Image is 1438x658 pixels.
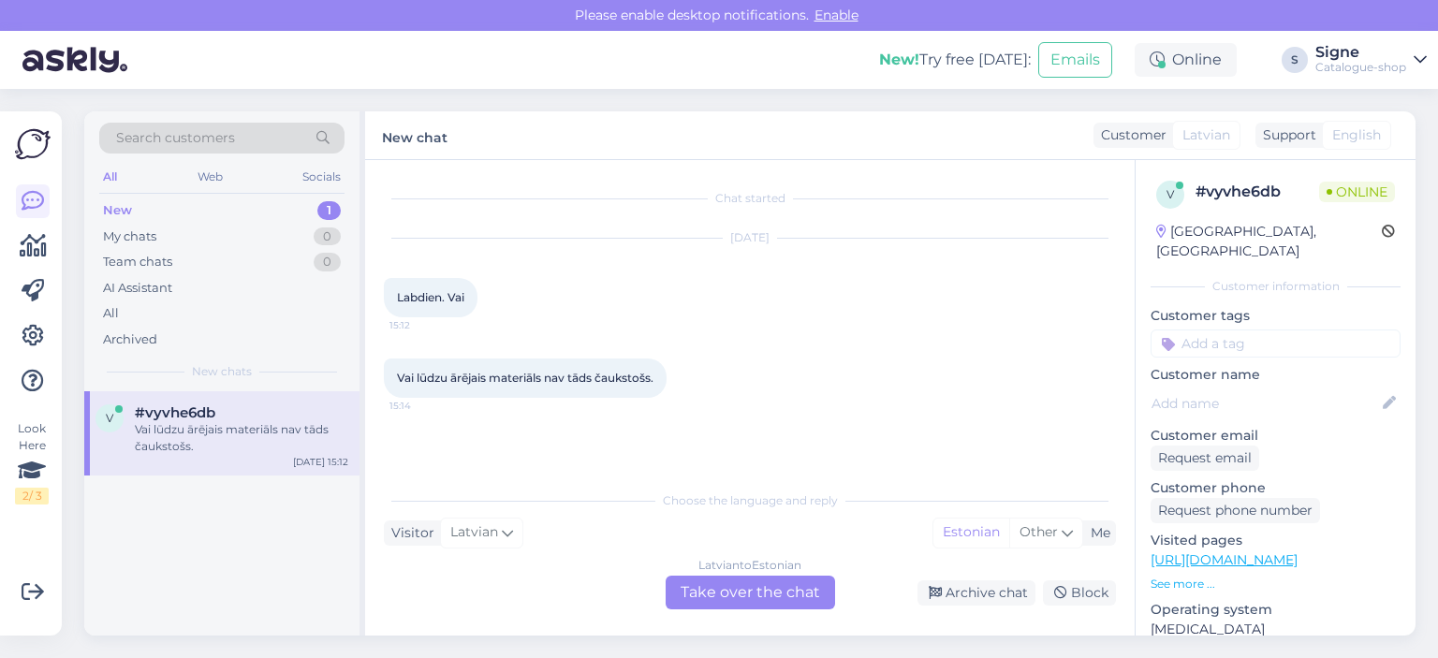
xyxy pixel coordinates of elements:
div: My chats [103,227,156,246]
span: Latvian [450,522,498,543]
div: Customer [1093,125,1167,145]
a: [URL][DOMAIN_NAME] [1151,551,1298,568]
p: Customer tags [1151,306,1401,326]
div: AI Assistant [103,279,172,298]
div: Estonian [933,519,1009,547]
div: Archived [103,330,157,349]
div: Choose the language and reply [384,492,1116,509]
img: Askly Logo [15,126,51,162]
div: Look Here [15,420,49,504]
div: All [99,165,121,189]
a: SigneCatalogue-shop [1315,45,1427,75]
div: Visitor [384,523,434,543]
span: 15:14 [389,399,460,413]
span: Latvian [1182,125,1230,145]
div: Socials [299,165,345,189]
div: Web [194,165,227,189]
div: Signe [1315,45,1406,60]
label: New chat [382,123,448,148]
span: v [1167,187,1174,201]
div: S [1282,47,1308,73]
div: New [103,201,132,220]
div: Online [1135,43,1237,77]
div: 0 [314,227,341,246]
div: [DATE] 15:12 [293,455,348,469]
div: Support [1255,125,1316,145]
div: Take over the chat [666,576,835,609]
span: English [1332,125,1381,145]
div: All [103,304,119,323]
div: Chat started [384,190,1116,207]
span: #vyvhe6db [135,404,215,421]
p: [MEDICAL_DATA] [1151,620,1401,639]
span: Vai lūdzu ārējais materiāls nav tāds čaukstošs. [397,371,653,385]
p: See more ... [1151,576,1401,592]
div: Block [1043,580,1116,606]
span: Search customers [116,128,235,148]
div: Latvian to Estonian [698,557,801,574]
input: Add name [1152,393,1379,414]
div: Vai lūdzu ārējais materiāls nav tāds čaukstošs. [135,421,348,455]
div: # vyvhe6db [1196,181,1319,203]
p: Customer phone [1151,478,1401,498]
p: Customer email [1151,426,1401,446]
div: Team chats [103,253,172,271]
span: 15:12 [389,318,460,332]
p: Customer name [1151,365,1401,385]
span: Enable [809,7,864,23]
div: Catalogue-shop [1315,60,1406,75]
div: [GEOGRAPHIC_DATA], [GEOGRAPHIC_DATA] [1156,222,1382,261]
span: Labdien. Vai [397,290,464,304]
div: 1 [317,201,341,220]
div: [DATE] [384,229,1116,246]
b: New! [879,51,919,68]
div: Customer information [1151,278,1401,295]
span: Other [1020,523,1058,540]
div: 0 [314,253,341,271]
p: Visited pages [1151,531,1401,550]
span: v [106,411,113,425]
input: Add a tag [1151,329,1401,358]
div: 2 / 3 [15,488,49,504]
div: Request phone number [1151,498,1320,523]
span: New chats [192,363,252,380]
span: Online [1319,182,1395,202]
div: Request email [1151,446,1259,471]
div: Try free [DATE]: [879,49,1031,71]
button: Emails [1038,42,1112,78]
div: Archive chat [917,580,1035,606]
div: Me [1083,523,1110,543]
p: Operating system [1151,600,1401,620]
